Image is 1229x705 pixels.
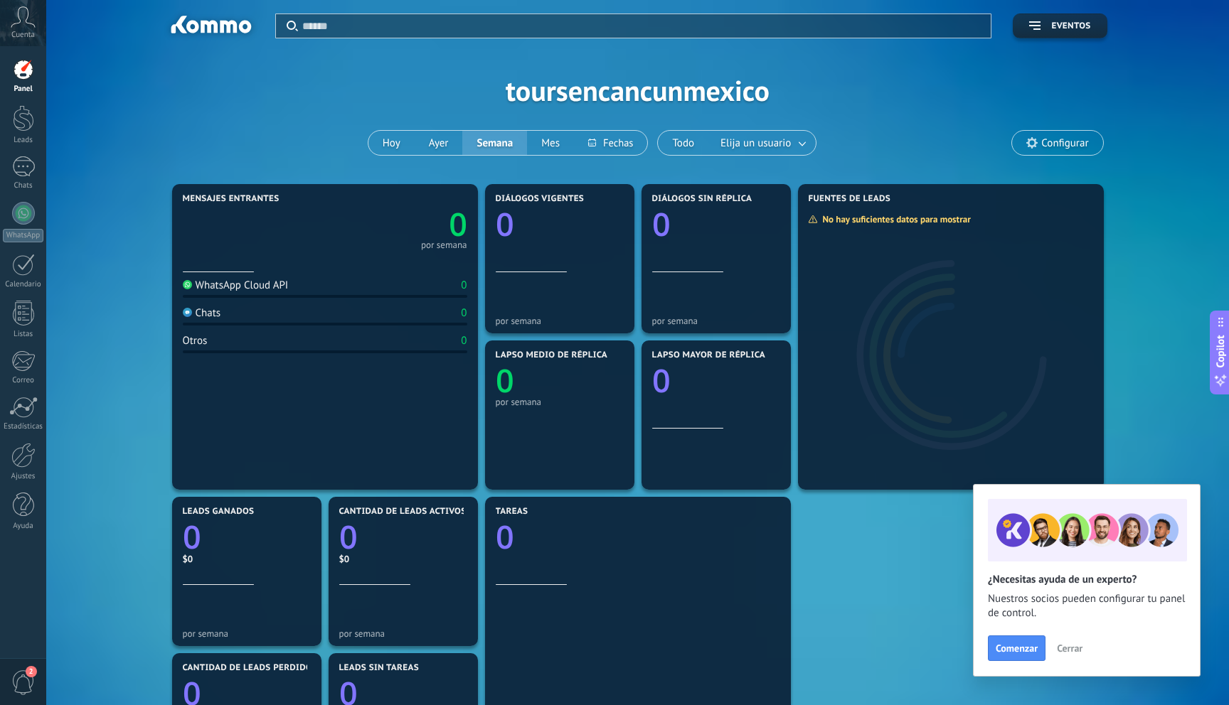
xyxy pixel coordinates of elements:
[415,131,463,155] button: Ayer
[183,194,280,204] span: Mensajes entrantes
[461,279,467,292] div: 0
[183,515,201,559] text: 0
[574,131,647,155] button: Fechas
[183,553,311,565] div: $0
[339,515,358,559] text: 0
[1051,21,1090,31] span: Eventos
[339,663,419,673] span: Leads sin tareas
[1050,637,1089,659] button: Cerrar
[368,131,415,155] button: Hoy
[462,131,527,155] button: Semana
[1041,137,1088,149] span: Configurar
[183,663,318,673] span: Cantidad de leads perdidos
[652,194,752,204] span: Diálogos sin réplica
[496,316,624,326] div: por semana
[496,515,780,559] a: 0
[496,507,528,517] span: Tareas
[339,515,467,559] a: 0
[339,553,467,565] div: $0
[449,203,467,246] text: 0
[652,316,780,326] div: por semana
[652,350,765,360] span: Lapso mayor de réplica
[808,213,981,225] div: No hay suficientes datos para mostrar
[339,628,467,639] div: por semana
[988,635,1046,661] button: Comenzar
[496,515,514,559] text: 0
[3,422,44,431] div: Estadísticas
[3,376,44,385] div: Correo
[11,31,35,40] span: Cuenta
[3,280,44,289] div: Calendario
[496,397,624,407] div: por semana
[3,330,44,339] div: Listas
[496,359,514,402] text: 0
[339,507,467,517] span: Cantidad de leads activos
[183,507,255,517] span: Leads ganados
[527,131,574,155] button: Mes
[183,308,192,317] img: Chats
[3,229,43,242] div: WhatsApp
[3,181,44,190] div: Chats
[325,203,467,246] a: 0
[652,203,671,246] text: 0
[496,350,608,360] span: Lapso medio de réplica
[461,306,467,320] div: 0
[809,194,891,204] span: Fuentes de leads
[496,194,585,204] span: Diálogos vigentes
[183,280,192,289] img: WhatsApp Cloud API
[3,472,44,481] div: Ajustes
[652,359,671,402] text: 0
[183,279,289,292] div: WhatsApp Cloud API
[988,573,1186,586] h2: ¿Necesitas ayuda de un experto?
[26,666,37,677] span: 2
[1057,643,1082,653] span: Cerrar
[3,136,44,145] div: Leads
[183,306,221,320] div: Chats
[718,134,794,153] span: Elija un usuario
[1213,335,1228,368] span: Copilot
[708,131,816,155] button: Elija un usuario
[183,334,208,348] div: Otros
[183,628,311,639] div: por semana
[3,522,44,531] div: Ayuda
[988,592,1186,620] span: Nuestros socios pueden configurar tu panel de control.
[496,203,514,246] text: 0
[461,334,467,348] div: 0
[658,131,708,155] button: Todo
[421,242,467,249] div: por semana
[996,643,1038,653] span: Comenzar
[3,85,44,94] div: Panel
[1013,14,1107,38] button: Eventos
[183,515,311,559] a: 0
